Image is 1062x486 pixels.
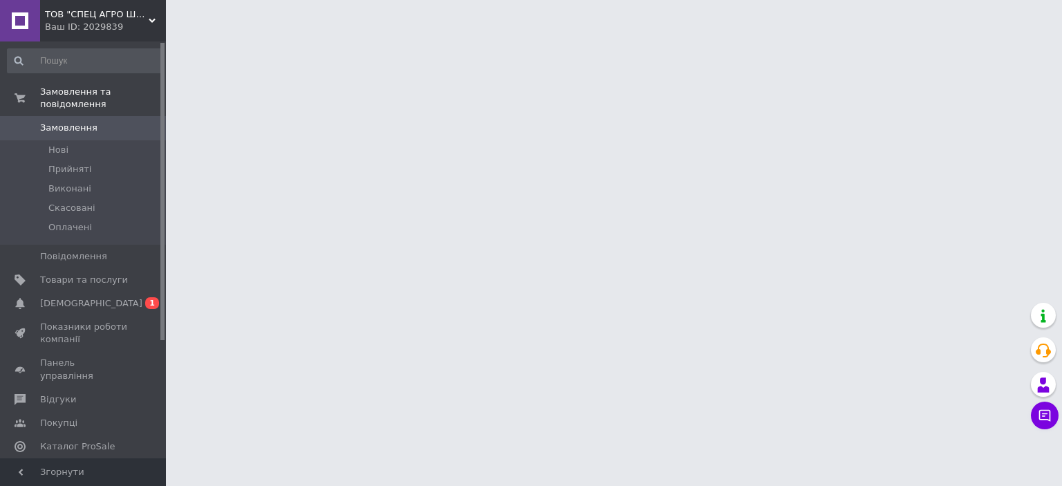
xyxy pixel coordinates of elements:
span: Нові [48,144,68,156]
input: Пошук [7,48,163,73]
span: Виконані [48,183,91,195]
span: Покупці [40,417,77,429]
span: Відгуки [40,393,76,406]
span: [DEMOGRAPHIC_DATA] [40,297,142,310]
span: Товари та послуги [40,274,128,286]
span: Скасовані [48,202,95,214]
span: ТОВ "СПЕЦ АГРО ШИНА" [45,8,149,21]
span: Замовлення [40,122,97,134]
span: Прийняті [48,163,91,176]
div: Ваш ID: 2029839 [45,21,166,33]
span: Панель управління [40,357,128,382]
span: Показники роботи компанії [40,321,128,346]
button: Чат з покупцем [1031,402,1059,429]
span: Замовлення та повідомлення [40,86,166,111]
span: Повідомлення [40,250,107,263]
span: 1 [145,297,159,309]
span: Каталог ProSale [40,440,115,453]
span: Оплачені [48,221,92,234]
